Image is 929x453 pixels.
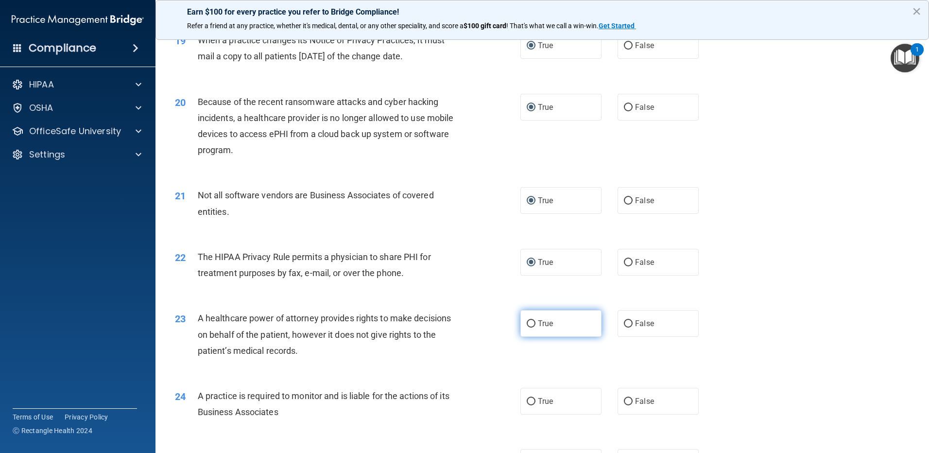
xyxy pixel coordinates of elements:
input: True [527,259,535,266]
p: HIPAA [29,79,54,90]
span: 21 [175,190,186,202]
span: False [635,319,654,328]
input: True [527,42,535,50]
button: Open Resource Center, 1 new notification [891,44,919,72]
div: 1 [915,50,919,62]
input: True [527,197,535,205]
a: OSHA [12,102,141,114]
input: False [624,259,633,266]
p: Earn $100 for every practice you refer to Bridge Compliance! [187,7,897,17]
a: Get Started [599,22,636,30]
input: True [527,104,535,111]
span: Refer a friend at any practice, whether it's medical, dental, or any other speciality, and score a [187,22,464,30]
input: True [527,320,535,328]
strong: Get Started [599,22,635,30]
span: False [635,103,654,112]
span: Not all software vendors are Business Associates of covered entities. [198,190,434,216]
p: OfficeSafe University [29,125,121,137]
span: Ⓒ Rectangle Health 2024 [13,426,92,436]
span: 20 [175,97,186,108]
span: False [635,397,654,406]
a: Privacy Policy [65,412,108,422]
a: OfficeSafe University [12,125,141,137]
p: Settings [29,149,65,160]
h4: Compliance [29,41,96,55]
span: 23 [175,313,186,325]
input: False [624,197,633,205]
span: False [635,258,654,267]
button: Close [912,3,921,19]
span: True [538,103,553,112]
input: False [624,42,633,50]
img: PMB logo [12,10,144,30]
span: A healthcare power of attorney provides rights to make decisions on behalf of the patient, howeve... [198,313,451,355]
span: False [635,196,654,205]
input: False [624,320,633,328]
a: Settings [12,149,141,160]
span: 24 [175,391,186,402]
span: A practice is required to monitor and is liable for the actions of its Business Associates [198,391,449,417]
a: Terms of Use [13,412,53,422]
span: 22 [175,252,186,263]
span: ! That's what we call a win-win. [506,22,599,30]
a: HIPAA [12,79,141,90]
span: Because of the recent ransomware attacks and cyber hacking incidents, a healthcare provider is no... [198,97,454,156]
span: True [538,319,553,328]
input: False [624,398,633,405]
span: True [538,196,553,205]
strong: $100 gift card [464,22,506,30]
span: 19 [175,35,186,47]
input: False [624,104,633,111]
span: True [538,397,553,406]
span: False [635,41,654,50]
span: True [538,258,553,267]
input: True [527,398,535,405]
span: True [538,41,553,50]
span: The HIPAA Privacy Rule permits a physician to share PHI for treatment purposes by fax, e-mail, or... [198,252,431,278]
p: OSHA [29,102,53,114]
